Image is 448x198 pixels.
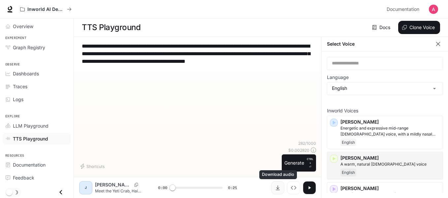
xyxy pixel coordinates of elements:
p: A warm, natural female voice [340,161,440,167]
a: Feedback [3,172,71,183]
p: [PERSON_NAME] [340,185,440,192]
a: Documentation [3,159,71,171]
img: User avatar [429,5,438,14]
p: Inworld Voices [327,108,443,113]
p: Meet the Yeti Crab, Hairy claws glowing in the dark deep. Next, the Atolla Jellyfish, flashing re... [95,188,142,194]
p: Inworld AI Demos [27,7,64,12]
button: User avatar [427,3,440,16]
p: Energetic and expressive mid-range male voice, with a mildly nasal quality [340,125,440,137]
span: English [340,169,356,177]
span: Documentation [387,5,419,14]
div: English [327,82,443,95]
a: Logs [3,94,71,105]
span: 0:21 [228,184,237,191]
span: Feedback [13,174,34,181]
a: Graph Registry [3,42,71,53]
span: Documentation [13,161,46,168]
button: Copy Voice ID [132,183,141,187]
p: CTRL + [307,157,313,165]
a: Dashboards [3,68,71,79]
button: Shortcuts [79,161,107,172]
a: Traces [3,81,71,92]
h1: TTS Playground [82,21,141,34]
button: Download audio [271,181,284,194]
button: GenerateCTRL +⏎ [282,154,316,172]
span: English [340,139,356,146]
a: TTS Playground [3,133,71,144]
span: LLM Playground [13,122,48,129]
p: Language [327,75,349,80]
a: Docs [371,21,393,34]
a: Overview [3,20,71,32]
span: 0:00 [158,184,167,191]
span: Graph Registry [13,44,45,51]
div: J [80,182,91,193]
div: Download audio [259,170,297,179]
button: All workspaces [17,3,75,16]
span: Dashboards [13,70,39,77]
span: Dark mode toggle [6,188,13,196]
span: TTS Playground [13,135,48,142]
a: LLM Playground [3,120,71,132]
p: [PERSON_NAME] [340,119,440,125]
span: Overview [13,23,33,30]
span: Logs [13,96,23,103]
button: Inspect [287,181,300,194]
a: Documentation [384,3,424,16]
p: ⏎ [307,157,313,169]
p: [PERSON_NAME] [340,155,440,161]
p: [PERSON_NAME] [95,181,132,188]
span: Traces [13,83,27,90]
button: Clone Voice [398,21,440,34]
